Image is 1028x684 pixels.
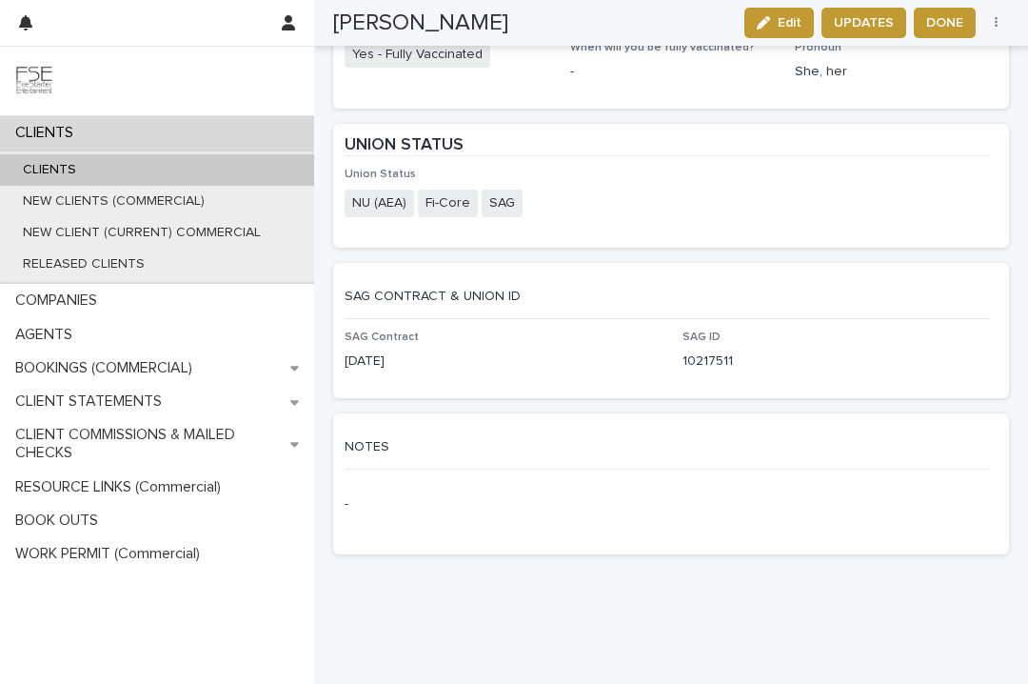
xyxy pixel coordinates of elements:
[821,8,906,38] button: UPDATES
[8,124,89,142] p: CLIENTS
[8,478,236,496] p: RESOURCE LINKS (Commercial)
[345,494,547,514] p: -
[834,13,894,32] span: UPDATES
[345,288,990,305] p: SAG CONTRACT & UNION ID
[778,16,801,30] span: Edit
[8,426,290,462] p: CLIENT COMMISSIONS & MAILED CHECKS
[345,135,464,156] h2: UNION STATUS
[8,392,177,411] p: CLIENT STATEMENTS
[418,190,478,217] span: Fi-Core
[8,225,276,241] p: NEW CLIENT (CURRENT) COMMERCIAL
[345,41,490,69] span: Yes - Fully Vaccinated
[8,193,220,210] p: NEW CLIENTS (COMMERCIAL)
[345,190,414,217] span: NU (AEA)
[914,8,976,38] button: DONE
[8,326,88,344] p: AGENTS
[682,332,721,343] span: SAG ID
[795,42,841,53] span: Pronoun
[345,169,416,180] span: Union Status
[482,190,523,217] span: SAG
[345,332,419,343] span: SAG Contract
[795,62,998,82] p: She, her
[8,256,160,272] p: RELEASED CLIENTS
[682,352,998,372] p: 10217511
[333,10,508,37] h2: [PERSON_NAME]
[570,42,755,53] span: When will you be fully vaccinated?
[345,352,660,372] p: [DATE]
[570,62,773,82] p: -
[8,512,113,530] p: BOOK OUTS
[8,162,91,178] p: CLIENTS
[8,292,112,310] p: COMPANIES
[926,13,963,32] span: DONE
[8,359,208,377] p: BOOKINGS (COMMERCIAL)
[15,62,53,100] img: 9JgRvJ3ETPGCJDhvPVA5
[8,545,215,563] p: WORK PERMIT (Commercial)
[744,8,814,38] button: Edit
[345,438,990,455] p: NOTES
